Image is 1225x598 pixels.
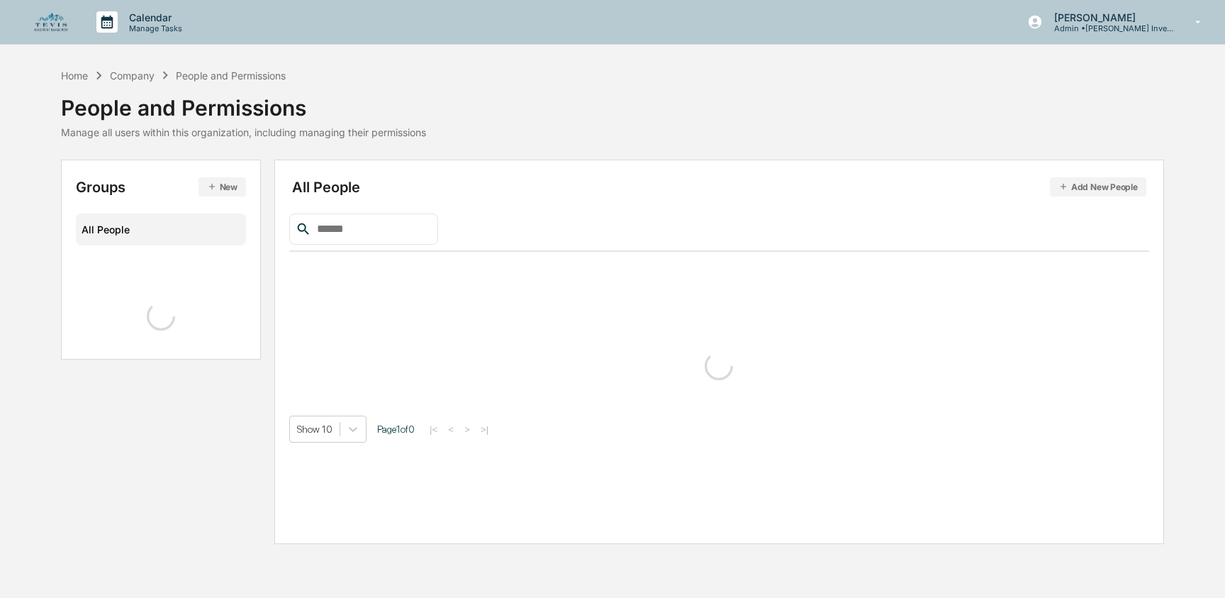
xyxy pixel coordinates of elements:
button: New [198,177,246,196]
div: Manage all users within this organization, including managing their permissions [61,126,426,138]
span: Page 1 of 0 [377,423,415,435]
p: [PERSON_NAME] [1043,11,1175,23]
div: All People [82,218,240,241]
div: Company [110,70,155,82]
div: Groups [76,177,246,196]
div: All People [292,177,1146,196]
img: logo [34,13,68,32]
p: Manage Tasks [118,23,189,33]
button: >| [476,423,493,436]
p: Calendar [118,11,189,23]
p: Admin • [PERSON_NAME] Investment Management [1043,23,1175,33]
button: > [460,423,474,436]
div: Home [61,70,88,82]
div: People and Permissions [61,84,426,121]
button: Add New People [1050,177,1146,196]
button: |< [425,423,442,436]
div: People and Permissions [176,70,286,82]
button: < [444,423,458,436]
